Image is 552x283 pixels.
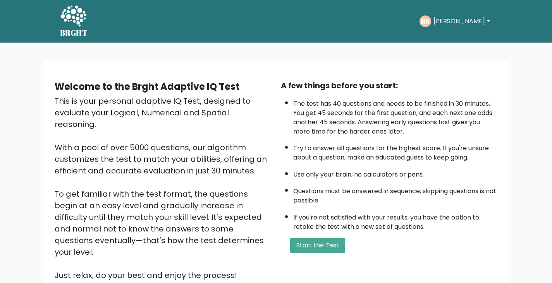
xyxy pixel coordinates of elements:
[293,166,498,179] li: Use only your brain, no calculators or pens.
[293,209,498,232] li: If you're not satisfied with your results, you have the option to retake the test with a new set ...
[60,3,88,39] a: BRGHT
[293,183,498,205] li: Questions must be answered in sequence; skipping questions is not possible.
[431,16,492,26] button: [PERSON_NAME]
[293,140,498,162] li: Try to answer all questions for the highest score. If you're unsure about a question, make an edu...
[281,80,498,91] div: A few things before you start:
[55,95,272,281] div: This is your personal adaptive IQ Test, designed to evaluate your Logical, Numerical and Spatial ...
[60,28,88,38] h5: BRGHT
[55,80,239,93] b: Welcome to the Brght Adaptive IQ Test
[290,238,345,253] button: Start the Test
[293,95,498,136] li: The test has 40 questions and needs to be finished in 30 minutes. You get 45 seconds for the firs...
[421,17,430,26] text: RS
